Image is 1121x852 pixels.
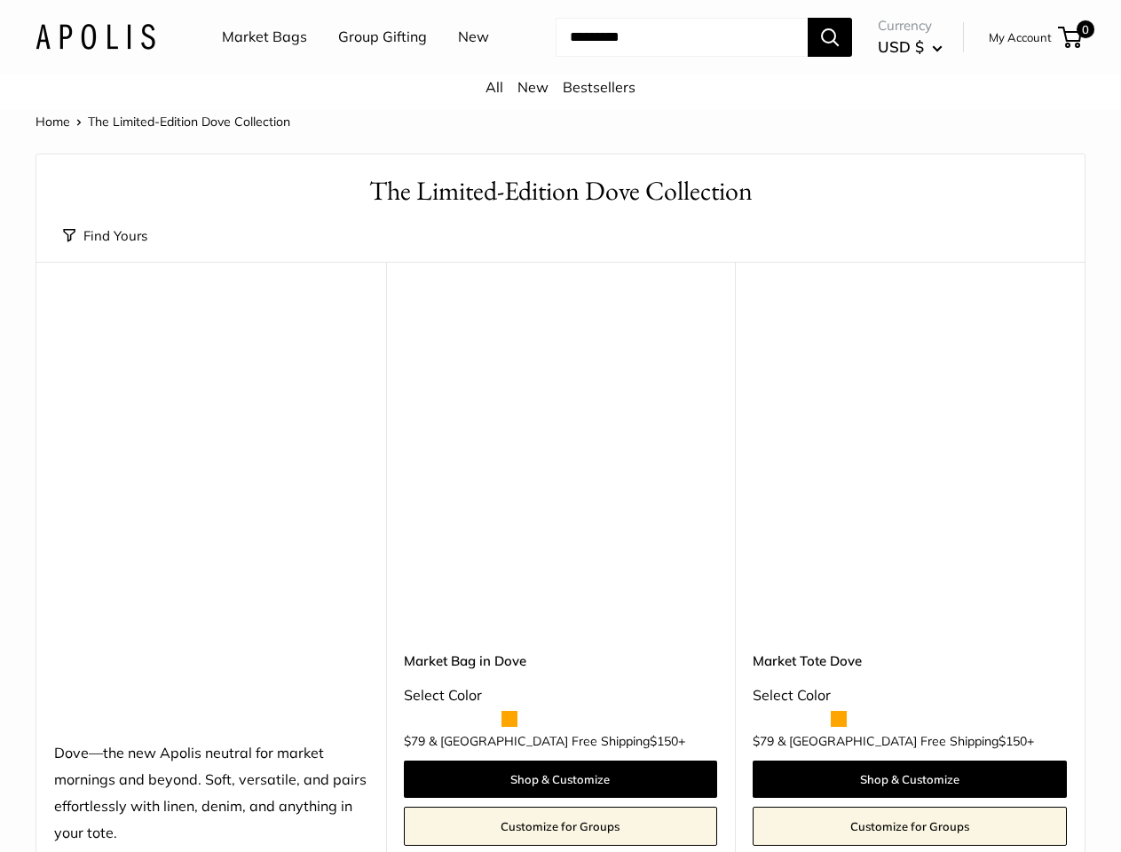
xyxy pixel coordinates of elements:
a: Market Bags [222,24,307,51]
span: & [GEOGRAPHIC_DATA] Free Shipping + [778,735,1034,747]
button: Find Yours [63,224,147,248]
a: Market Tote Dove [753,651,1067,671]
a: Customize for Groups [404,807,718,846]
a: My Account [989,27,1052,48]
span: $79 [404,733,425,749]
a: Market Bag in DoveMarket Bag in Dove [404,306,718,620]
span: $150 [999,733,1027,749]
a: Shop & Customize [404,761,718,798]
span: 0 [1077,20,1094,38]
input: Search... [556,18,808,57]
a: All [486,78,503,96]
a: Market Tote DoveMarket Tote Dove [753,306,1067,620]
span: $79 [753,733,774,749]
span: & [GEOGRAPHIC_DATA] Free Shipping + [429,735,685,747]
a: 0 [1060,27,1082,48]
a: Market Bag in Dove [404,651,718,671]
a: New [517,78,549,96]
a: Home [36,114,70,130]
div: Dove—the new Apolis neutral for market mornings and beyond. Soft, versatile, and pairs effortless... [54,740,368,847]
span: Currency [878,13,943,38]
a: New [458,24,489,51]
span: $150 [650,733,678,749]
h1: The Limited-Edition Dove Collection [63,172,1058,210]
a: Customize for Groups [753,807,1067,846]
a: Group Gifting [338,24,427,51]
div: Select Color [404,682,718,709]
div: Select Color [753,682,1067,709]
button: USD $ [878,33,943,61]
span: The Limited-Edition Dove Collection [88,114,290,130]
span: USD $ [878,37,924,56]
a: Bestsellers [563,78,635,96]
nav: Breadcrumb [36,110,290,133]
a: Shop & Customize [753,761,1067,798]
img: Apolis [36,24,155,50]
button: Search [808,18,852,57]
